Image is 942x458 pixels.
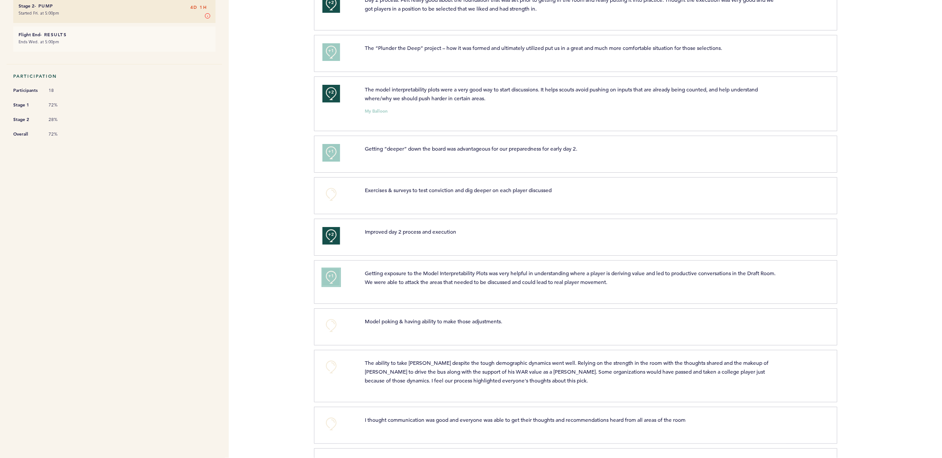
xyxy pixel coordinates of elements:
[322,269,340,286] button: +1
[322,85,340,102] button: +2
[365,44,722,51] span: The “Plunder the Deep” project – how it was formed and ultimately utilized put us in a great and ...
[322,43,340,61] button: +1
[365,86,759,102] span: The model interpretability plots were a very good way to start discussions. It helps scouts avoid...
[49,87,75,94] span: 18
[19,39,59,45] time: Ends Wed. at 5:00pm
[13,86,40,95] span: Participants
[365,269,777,285] span: Getting exposure to the Model Interpretability Plots was very helpful in understanding where a pl...
[328,46,334,55] span: +1
[365,228,456,235] span: Improved day 2 process and execution
[19,3,34,9] small: Stage 2
[365,318,502,325] span: Model poking & having ability to make those adjustments.
[328,230,334,239] span: +2
[328,88,334,97] span: +2
[49,117,75,123] span: 28%
[365,186,552,193] span: Exercises & surveys to test conviction and dig deeper on each player discussed
[13,101,40,110] span: Stage 1
[49,131,75,137] span: 72%
[328,147,334,156] span: +1
[13,130,40,139] span: Overall
[49,102,75,108] span: 72%
[19,32,40,38] small: Flight End
[13,115,40,124] span: Stage 2
[190,3,207,12] span: 4D 1H
[365,109,388,114] small: My Balloon
[322,227,340,245] button: +2
[19,32,210,38] h6: - Results
[365,145,577,152] span: Getting “deeper” down the board was advantageous for our preparedness for early day 2.
[19,3,210,9] h6: - Pump
[365,359,770,384] span: The ability to take [PERSON_NAME] despite the tough demographic dynamics went well. Relying on th...
[328,272,334,280] span: +1
[19,10,59,16] time: Started Fri. at 5:00pm
[13,73,216,79] h5: Participation
[365,416,685,423] span: I thought communication was good and everyone was able to get their thoughts and recommendations ...
[322,144,340,162] button: +1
